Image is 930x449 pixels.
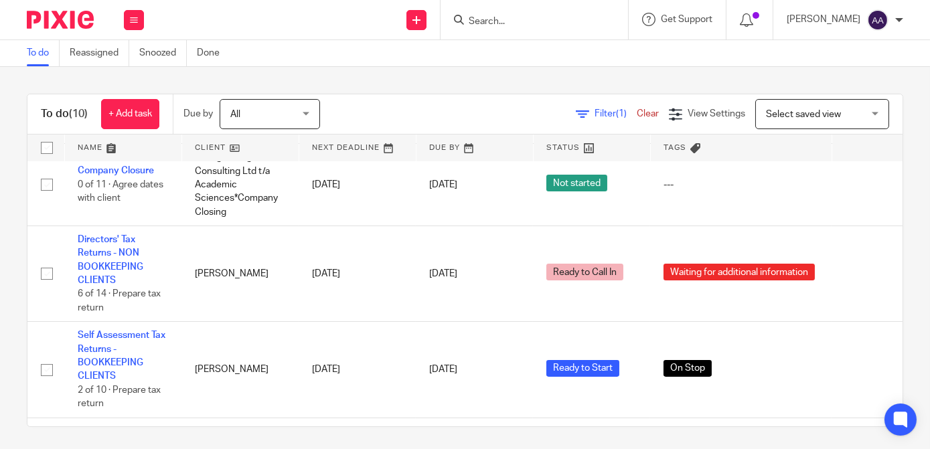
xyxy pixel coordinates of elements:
[616,109,627,118] span: (1)
[467,16,588,28] input: Search
[546,175,607,191] span: Not started
[766,110,841,119] span: Select saved view
[183,107,213,120] p: Due by
[69,108,88,119] span: (10)
[27,11,94,29] img: Pixie
[181,226,299,321] td: [PERSON_NAME]
[41,107,88,121] h1: To do
[78,235,143,285] a: Directors' Tax Returns - NON BOOKKEEPING CLIENTS
[78,385,161,409] span: 2 of 10 · Prepare tax return
[429,269,457,278] span: [DATE]
[429,180,457,189] span: [DATE]
[546,360,619,377] span: Ready to Start
[664,144,687,151] span: Tags
[197,40,230,66] a: Done
[299,322,416,418] td: [DATE]
[78,331,165,381] a: Self Assessment Tax Returns - BOOKKEEPING CLIENTS
[429,365,457,375] span: [DATE]
[595,109,637,118] span: Filter
[299,226,416,321] td: [DATE]
[27,40,60,66] a: To do
[867,9,888,31] img: svg%3E
[664,178,818,191] div: ---
[546,264,623,280] span: Ready to Call In
[299,144,416,226] td: [DATE]
[70,40,129,66] a: Reassigned
[139,40,187,66] a: Snoozed
[78,166,154,175] a: Company Closure
[101,99,159,129] a: + Add task
[688,109,745,118] span: View Settings
[181,322,299,418] td: [PERSON_NAME]
[661,15,712,24] span: Get Support
[181,144,299,226] td: Thoughtbridge Consulting Ltd t/a Academic Sciences*Company Closing
[664,360,712,377] span: On Stop
[230,110,240,119] span: All
[78,180,163,203] span: 0 of 11 · Agree dates with client
[787,13,860,26] p: [PERSON_NAME]
[78,290,161,313] span: 6 of 14 · Prepare tax return
[664,264,815,280] span: Waiting for additional information
[637,109,659,118] a: Clear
